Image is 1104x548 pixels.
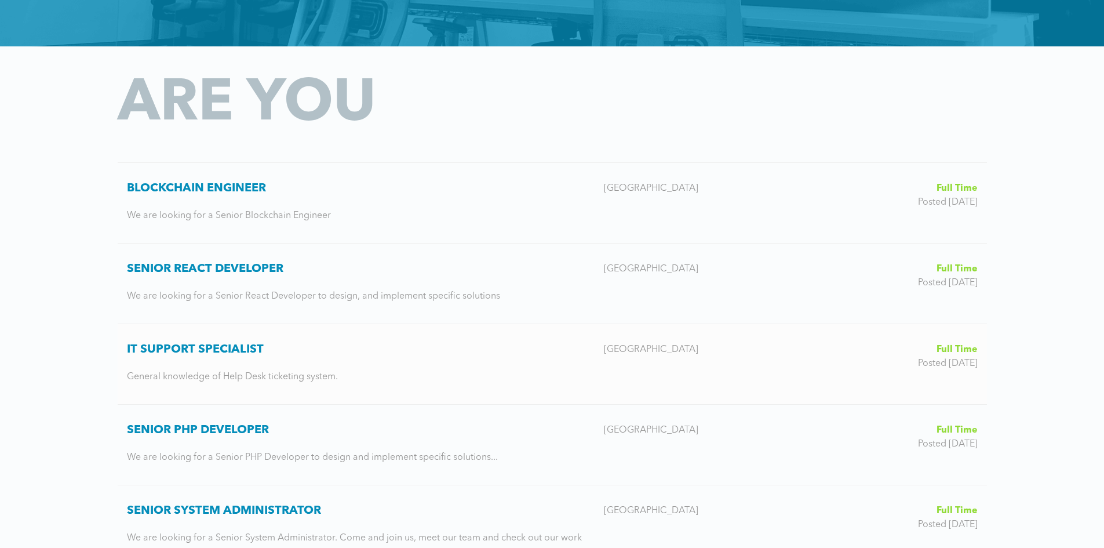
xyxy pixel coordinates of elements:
a: Senior PHP Developer We are looking for a Senior PHP Developer to design and implement specific s... [118,405,987,485]
h3: Senior PHP Developer [127,423,595,437]
time: Posted [DATE] [918,278,978,288]
li: Full Time [817,423,978,437]
a: Senior React Developer We are looking for a ​Senior React Developer to design, and implement spec... [118,244,987,324]
h3: IT Support Specialist [127,343,595,357]
div: [GEOGRAPHIC_DATA] [595,343,807,357]
h3: Senior System Administrator [127,504,595,518]
time: Posted [DATE] [918,440,978,449]
time: Posted [DATE] [918,198,978,207]
span: We are looking for a Senior Blockchain Engineer [127,211,331,220]
li: Full Time [817,182,978,195]
div: [GEOGRAPHIC_DATA] [595,504,807,518]
a: IT Support Specialist General knowledge of Help Desk ticketing system. [GEOGRAPHIC_DATA] Full Tim... [118,324,987,404]
span: We are looking for a Senior PHP Developer to design and implement specific solutions... [127,453,498,462]
h3: Senior React Developer [127,262,595,276]
li: Full Time [817,262,978,276]
div: [GEOGRAPHIC_DATA] [595,262,807,276]
time: Posted [DATE] [918,359,978,368]
div: [GEOGRAPHIC_DATA] [595,423,807,437]
h3: Blockchain Engineer [127,182,595,195]
li: Full Time [817,504,978,518]
h1: Are you [118,46,987,133]
li: Full Time [817,343,978,357]
a: Blockchain Engineer We are looking for a Senior Blockchain Engineer [GEOGRAPHIC_DATA] Full Time P... [118,163,987,243]
span: General knowledge of Help Desk ticketing system. [127,372,338,382]
span: We are looking for a ​Senior React Developer to design, and implement specific solutions [127,292,500,301]
time: Posted [DATE] [918,520,978,529]
div: [GEOGRAPHIC_DATA] [595,182,807,195]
